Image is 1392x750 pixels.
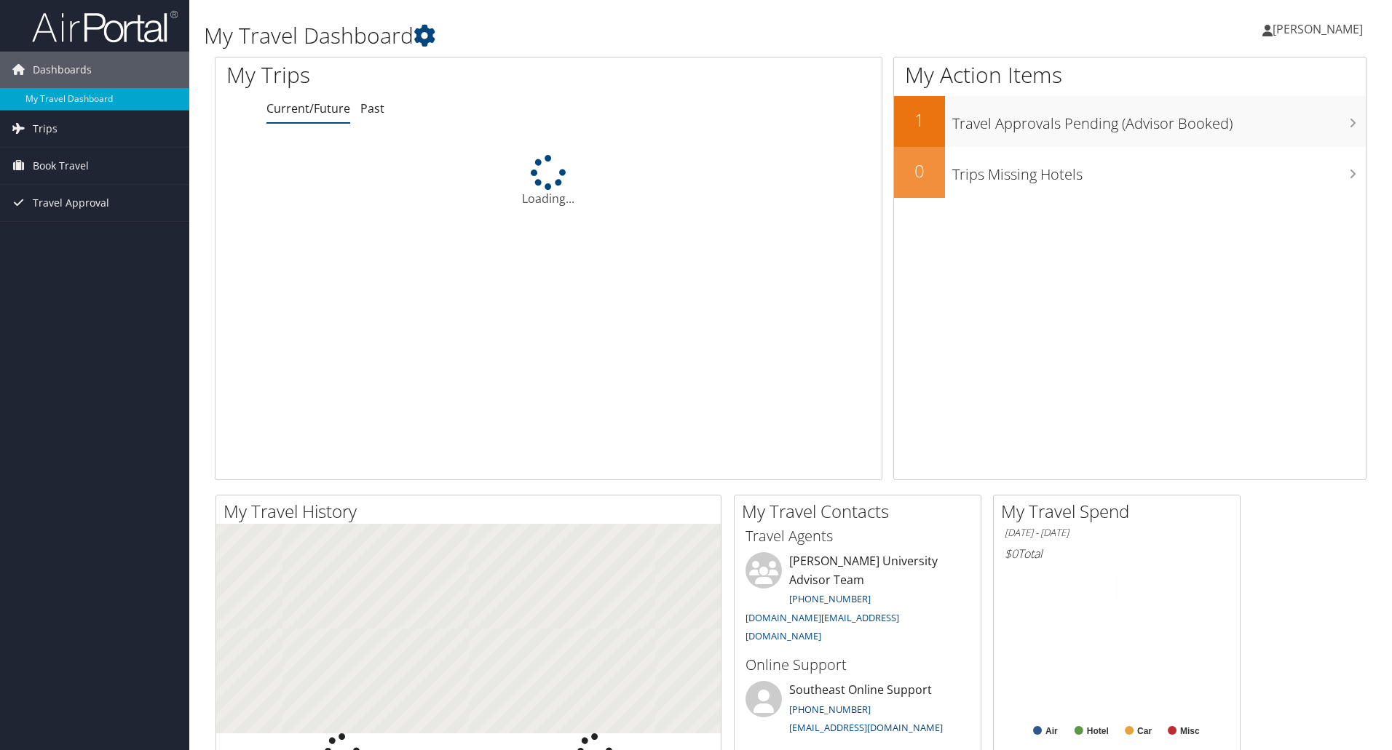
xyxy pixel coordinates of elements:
[738,681,977,741] li: Southeast Online Support
[746,526,970,546] h3: Travel Agents
[32,9,178,44] img: airportal-logo.png
[742,499,981,524] h2: My Travel Contacts
[33,52,92,88] span: Dashboards
[746,611,899,643] a: [DOMAIN_NAME][EMAIL_ADDRESS][DOMAIN_NAME]
[226,60,593,90] h1: My Trips
[33,185,109,221] span: Travel Approval
[746,655,970,675] h3: Online Support
[1005,546,1229,562] h6: Total
[789,592,871,605] a: [PHONE_NUMBER]
[894,60,1366,90] h1: My Action Items
[360,100,384,116] a: Past
[894,147,1366,198] a: 0Trips Missing Hotels
[738,552,977,649] li: [PERSON_NAME] University Advisor Team
[952,157,1366,185] h3: Trips Missing Hotels
[894,96,1366,147] a: 1Travel Approvals Pending (Advisor Booked)
[1180,726,1200,736] text: Misc
[789,703,871,716] a: [PHONE_NUMBER]
[1087,726,1109,736] text: Hotel
[894,159,945,183] h2: 0
[789,721,943,734] a: [EMAIL_ADDRESS][DOMAIN_NAME]
[1273,21,1363,37] span: [PERSON_NAME]
[1005,546,1018,562] span: $0
[1001,499,1240,524] h2: My Travel Spend
[952,106,1366,134] h3: Travel Approvals Pending (Advisor Booked)
[204,20,986,51] h1: My Travel Dashboard
[33,148,89,184] span: Book Travel
[266,100,350,116] a: Current/Future
[1045,726,1058,736] text: Air
[33,111,58,147] span: Trips
[894,108,945,132] h2: 1
[1005,526,1229,540] h6: [DATE] - [DATE]
[224,499,721,524] h2: My Travel History
[215,155,882,207] div: Loading...
[1137,726,1152,736] text: Car
[1262,7,1377,51] a: [PERSON_NAME]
